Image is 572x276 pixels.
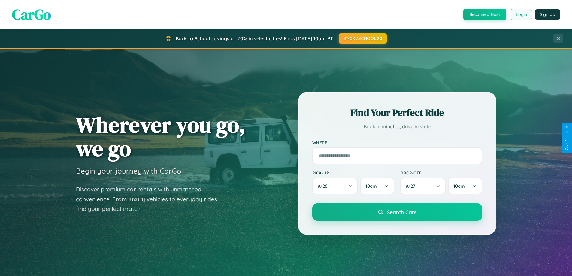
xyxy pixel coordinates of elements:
label: Drop-off [400,170,482,175]
button: 10am [360,178,394,194]
span: 8 / 26 [318,183,330,189]
button: 8/26 [312,178,358,194]
p: Book in minutes, drive in style [312,122,482,131]
button: 10am [448,178,482,194]
button: Sign Up [535,9,560,20]
button: BACK2SCHOOL20 [339,33,387,44]
span: CarGo [12,5,51,24]
div: Give Feedback [565,126,569,150]
p: Discover premium car rentals with unmatched convenience. From luxury vehicles to everyday rides, ... [76,184,226,214]
h1: Wherever you go, we go [76,113,245,160]
button: Search Cars [312,203,482,221]
span: 10am [453,183,465,189]
button: Login [511,9,532,20]
span: Search Cars [387,209,416,215]
span: Back to School savings of 20% in select cities! Ends [DATE] 10am PT. [176,35,334,41]
span: 10am [365,183,377,189]
label: Pick-up [312,170,394,175]
span: 8 / 27 [406,183,418,189]
h2: Find Your Perfect Ride [312,106,482,119]
button: 8/27 [400,178,446,194]
button: Become a Host [463,9,506,20]
label: Where [312,140,482,145]
h3: Begin your journey with CarGo [76,166,181,175]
